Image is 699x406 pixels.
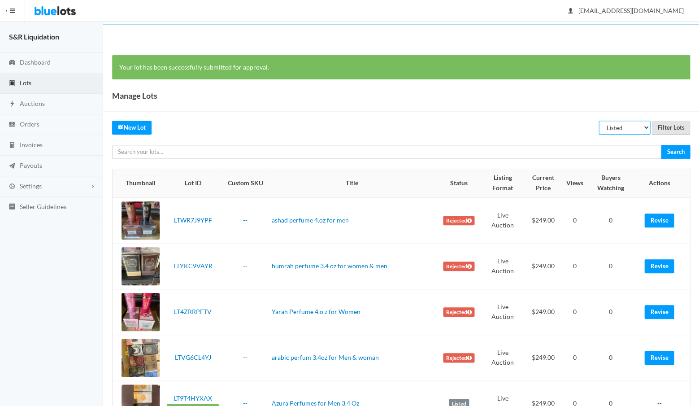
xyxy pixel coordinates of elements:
a: Revise [644,259,674,273]
a: LTVG6CL4YJ [174,354,211,361]
td: 0 [587,289,634,335]
ion-icon: list box [8,203,17,211]
td: Live Auction [482,197,523,244]
label: Rejected [443,353,474,363]
input: Filter Lots [651,121,690,135]
a: LT4ZRRPFTV [174,308,212,315]
a: Yarah Perfume 4.o z for Women [272,308,360,315]
th: Listing Format [482,169,523,197]
th: Lot ID [163,169,222,197]
span: Orders [20,120,39,128]
label: Rejected [443,216,474,226]
td: Live Auction [482,243,523,289]
span: Payouts [20,162,42,169]
td: $249.00 [523,289,563,335]
input: Search your lots... [112,145,661,159]
ion-icon: flash [8,100,17,109]
td: 0 [563,289,587,335]
ion-icon: speedometer [8,59,17,67]
td: 0 [587,335,634,380]
span: Lots [20,79,31,87]
a: LT9T4HYXAX [174,394,212,402]
td: 0 [563,197,587,244]
ion-icon: clipboard [8,79,17,88]
a: -- [243,354,247,361]
a: LTWR7J9YPF [174,216,212,224]
ion-icon: paper plane [8,162,17,170]
span: Settings [20,182,42,190]
th: Current Price [523,169,563,197]
a: ashad perfume 4.oz for men [272,216,349,224]
td: $249.00 [523,243,563,289]
a: createNew Lot [112,121,152,135]
a: humrah perfume 3.4 oz for women & men [272,262,387,270]
th: Actions [634,169,690,197]
ion-icon: cash [8,121,17,129]
span: Dashboard [20,58,51,66]
span: Seller Guidelines [20,203,66,210]
a: Revise [644,305,674,319]
td: Live Auction [482,335,523,380]
h1: Manage Lots [112,89,157,102]
td: $249.00 [523,335,563,380]
span: Auctions [20,100,45,107]
a: arabic perfum 3.4oz for Men & woman [272,354,379,361]
span: Invoices [20,141,43,148]
input: Search [661,145,690,159]
span: [EMAIL_ADDRESS][DOMAIN_NAME] [568,7,683,14]
ion-icon: cog [8,183,17,191]
a: Revise [644,351,674,365]
a: -- [243,308,247,315]
a: Revise [644,214,674,227]
label: Rejected [443,262,474,271]
th: Status [436,169,482,197]
td: 0 [563,335,587,380]
label: Rejected [443,307,474,317]
ion-icon: person [566,7,575,16]
ion-icon: create [118,124,124,130]
th: Custom SKU [222,169,268,197]
th: Title [268,169,436,197]
ion-icon: calculator [8,141,17,150]
a: -- [243,262,247,270]
a: -- [243,216,247,224]
td: Live Auction [482,289,523,335]
th: Buyers Watching [587,169,634,197]
td: 0 [587,197,634,244]
a: LTYKC9VAYR [173,262,212,270]
strong: S&R Liquidation [9,32,59,41]
td: $249.00 [523,197,563,244]
th: Thumbnail [113,169,163,197]
td: 0 [587,243,634,289]
p: Your lot has been successfully submitted for approval. [119,62,683,73]
td: 0 [563,243,587,289]
th: Views [563,169,587,197]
